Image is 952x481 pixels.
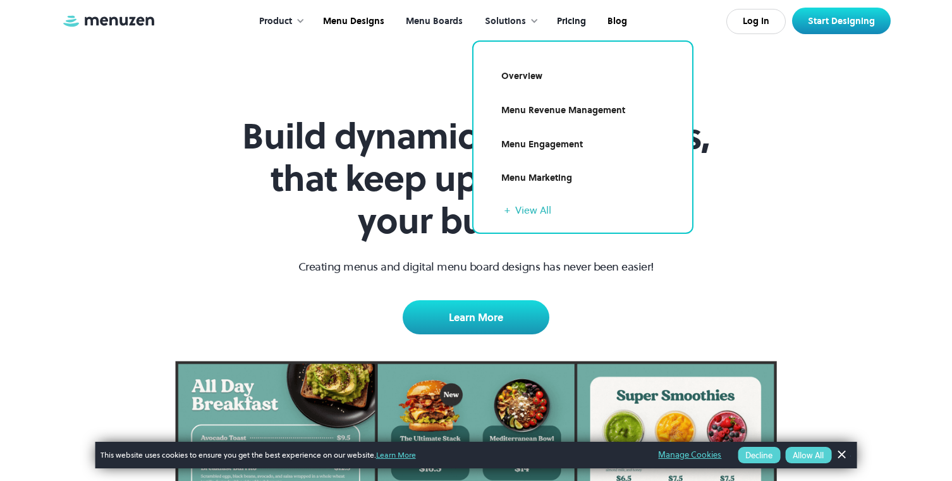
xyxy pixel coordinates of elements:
a: Blog [595,2,637,41]
div: Solutions [472,2,545,41]
button: Allow All [785,447,831,463]
a: Log In [726,9,786,34]
div: Solutions [485,15,526,28]
a: Menu Designs [311,2,394,41]
a: Learn More [376,449,416,460]
a: Dismiss Banner [831,446,850,465]
a: Manage Cookies [658,448,721,462]
div: Product [247,2,311,41]
nav: Solutions [472,40,693,234]
a: Overview [489,62,677,91]
button: Decline [738,447,780,463]
a: Start Designing [792,8,891,34]
span: This website uses cookies to ensure you get the best experience on our website. [101,449,641,461]
a: Menu Boards [394,2,472,41]
h1: Build dynamic menu boards, that keep up to date with your business! [233,115,719,243]
a: Menu Marketing [489,164,677,193]
a: Pricing [545,2,595,41]
a: Learn More [403,300,549,334]
a: + View All [504,202,677,217]
div: Product [259,15,292,28]
p: Creating menus and digital menu board designs has never been easier! [298,258,654,275]
a: Menu Revenue Management [489,96,677,125]
a: Menu Engagement [489,130,677,159]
